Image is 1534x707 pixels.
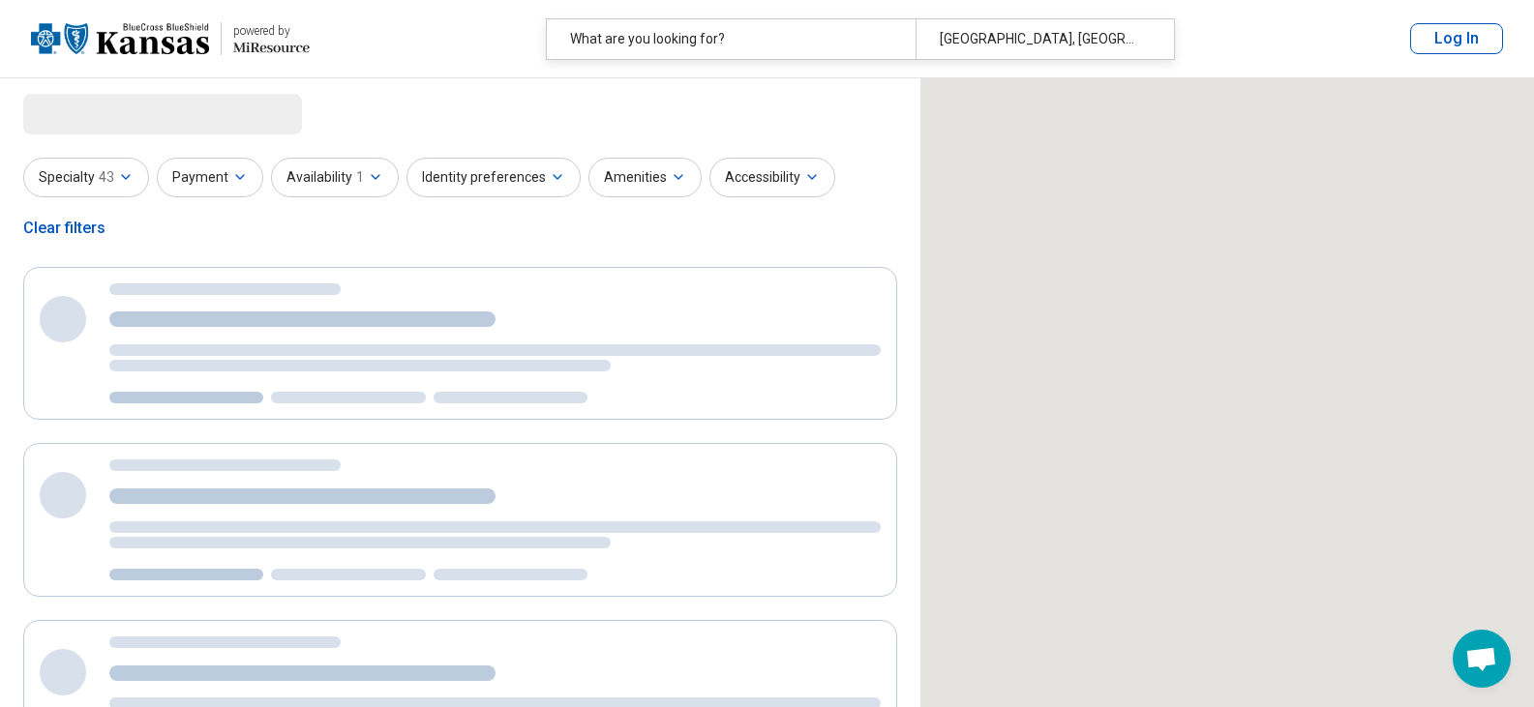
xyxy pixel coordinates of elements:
[356,167,364,188] span: 1
[157,158,263,197] button: Payment
[99,167,114,188] span: 43
[23,158,149,197] button: Specialty43
[23,205,105,251] div: Clear filters
[271,158,399,197] button: Availability1
[916,19,1161,59] div: [GEOGRAPHIC_DATA], [GEOGRAPHIC_DATA], [GEOGRAPHIC_DATA]
[406,158,581,197] button: Identity preferences
[547,19,917,59] div: What are you looking for?
[588,158,702,197] button: Amenities
[23,94,186,133] span: Loading...
[31,15,310,62] a: Blue Cross Blue Shield Kansaspowered by
[1453,630,1511,688] div: Open chat
[31,15,209,62] img: Blue Cross Blue Shield Kansas
[1410,23,1503,54] button: Log In
[709,158,835,197] button: Accessibility
[233,22,310,40] div: powered by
